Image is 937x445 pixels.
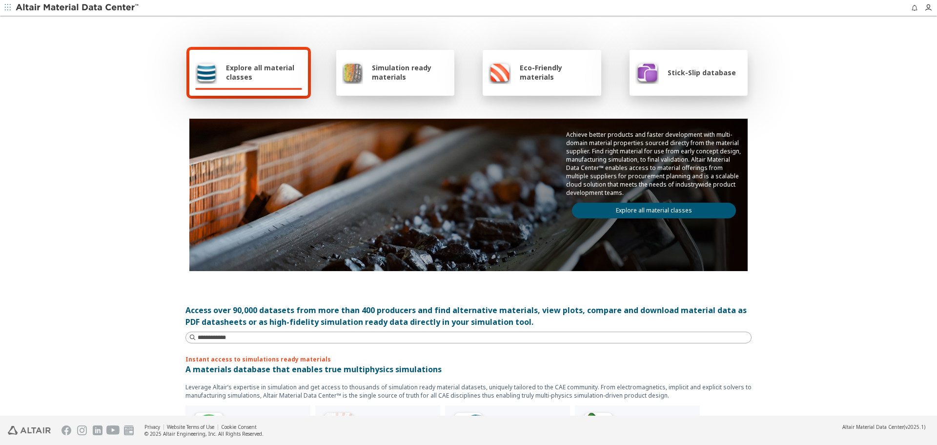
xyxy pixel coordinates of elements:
[144,430,264,437] div: © 2025 Altair Engineering, Inc. All Rights Reserved.
[635,61,659,84] img: Stick-Slip database
[372,63,448,82] span: Simulation ready materials
[842,424,925,430] div: (v2025.1)
[8,426,51,435] img: Altair Engineering
[221,424,257,430] a: Cookie Consent
[167,424,214,430] a: Website Terms of Use
[185,304,752,328] div: Access over 90,000 datasets from more than 400 producers and find alternative materials, view plo...
[572,203,736,218] a: Explore all material classes
[842,424,904,430] span: Altair Material Data Center
[185,383,752,400] p: Leverage Altair’s expertise in simulation and get access to thousands of simulation ready materia...
[185,363,752,375] p: A materials database that enables true multiphysics simulations
[520,63,595,82] span: Eco-Friendly materials
[185,355,752,363] p: Instant access to simulations ready materials
[144,424,160,430] a: Privacy
[226,63,302,82] span: Explore all material classes
[195,61,217,84] img: Explore all material classes
[342,61,363,84] img: Simulation ready materials
[489,61,511,84] img: Eco-Friendly materials
[668,68,736,77] span: Stick-Slip database
[16,3,140,13] img: Altair Material Data Center
[566,130,742,197] p: Achieve better products and faster development with multi-domain material properties sourced dire...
